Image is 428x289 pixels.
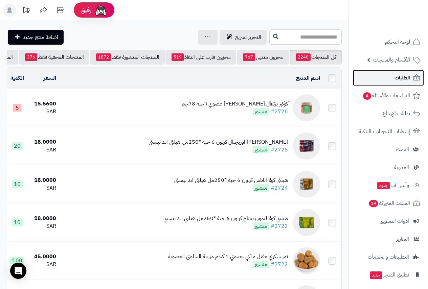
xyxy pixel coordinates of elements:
[385,37,410,47] span: لوحة التحكم
[182,100,288,108] div: كوكيز برتقال [PERSON_NAME] عضوي ٦حبة 78جم
[353,34,424,50] a: لوحة التحكم
[10,74,24,82] a: الكمية
[383,109,410,118] span: طلبات الإرجاع
[243,53,255,61] span: 767
[220,30,267,45] a: التحرير لسريع
[370,271,382,279] span: جديد
[30,108,56,116] div: SAR
[18,3,35,19] a: تحديثات المنصة
[353,213,424,229] a: أدوات التسويق
[362,91,410,100] span: المراجعات والأسئلة
[380,216,409,226] span: أدوات التسويق
[353,105,424,122] a: طلبات الإرجاع
[30,138,56,146] div: 18.0000
[172,53,184,61] span: 519
[30,184,56,192] div: SAR
[23,33,58,41] span: اضافة منتج جديد
[353,231,424,247] a: التقارير
[293,247,320,274] img: تمر سكري مفتل ملكي عضوي 1 كجم مزرعة السلوى العضوية
[90,50,165,65] a: المنتجات المنشورة فقط1872
[293,171,320,198] img: هيلثي كولا اناناس كرتون 6 حبة *250مل هيلثي اند تيستي
[253,146,269,153] span: منشور
[363,92,371,100] span: 4
[353,249,424,265] a: التطبيقات والخدمات
[237,50,289,65] a: مخزون منتهي767
[373,55,410,65] span: الأقسام والمنتجات
[271,184,288,192] a: #2724
[165,50,236,65] a: مخزون قارب على النفاذ519
[396,145,409,154] span: العملاء
[30,222,56,230] div: SAR
[168,253,288,261] div: تمر سكري مفتل ملكي عضوي 1 كجم مزرعة السلوى العضوية
[396,234,409,244] span: التقارير
[353,195,424,211] a: السلات المتروكة19
[353,70,424,86] a: الطلبات
[353,123,424,140] a: إشعارات التحويلات البنكية
[368,198,410,208] span: السلات المتروكة
[30,253,56,261] div: 45.0000
[10,257,24,264] span: 100
[296,53,311,61] span: 2248
[12,219,23,226] span: 10
[395,73,410,82] span: الطلبات
[81,6,91,14] span: رفيق
[253,261,269,268] span: منشور
[8,30,64,45] a: اضافة منتج جديد
[377,180,409,190] span: وآتس آب
[369,200,378,207] span: 19
[253,108,269,115] span: منشور
[271,146,288,154] a: #2725
[394,163,409,172] span: المدونة
[30,261,56,268] div: SAR
[19,50,89,65] a: المنتجات المخفية فقط376
[12,180,23,188] span: 10
[293,94,320,121] img: كوكيز برتقال كيتو عضوي ٦حبة 78جم
[369,270,409,280] span: تطبيق المتجر
[377,182,390,189] span: جديد
[293,133,320,160] img: هيلثي كولا اوريجنال كرتون 6 حبة *250مل هيلثي اند تيستي
[353,177,424,193] a: وآتس آبجديد
[174,176,288,184] div: هيلثي كولا اناناس كرتون 6 حبة *250مل هيلثي اند تيستي
[253,222,269,230] span: منشور
[13,104,21,112] span: 5
[163,215,288,222] div: هيلثي كولا ليمون نعناع كرتون 6 حبة *250مل هيلثي اند تيستي
[12,142,23,150] span: 20
[253,184,269,192] span: منشور
[30,215,56,222] div: 18.0000
[353,88,424,104] a: المراجعات والأسئلة4
[359,127,410,136] span: إشعارات التحويلات البنكية
[44,74,56,82] a: السعر
[96,53,111,61] span: 1872
[271,107,288,116] a: #2726
[30,146,56,154] div: SAR
[368,252,409,262] span: التطبيقات والخدمات
[30,100,56,108] div: 15.5600
[271,260,288,268] a: #2722
[293,209,320,236] img: هيلثي كولا ليمون نعناع كرتون 6 حبة *250مل هيلثي اند تيستي
[382,18,422,32] img: logo-2.png
[94,3,108,17] img: ai-face.png
[149,138,288,146] div: [PERSON_NAME] اوريجنال كرتون 6 حبة *250مل هيلثي اند تيستي
[271,222,288,230] a: #2723
[10,263,26,279] div: Open Intercom Messenger
[25,53,37,61] span: 376
[353,159,424,175] a: المدونة
[353,141,424,158] a: العملاء
[296,74,320,82] a: اسم المنتج
[353,267,424,283] a: تطبيق المتجرجديد
[235,33,261,41] span: التحرير لسريع
[290,50,342,65] a: كل المنتجات2248
[30,176,56,184] div: 18.0000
